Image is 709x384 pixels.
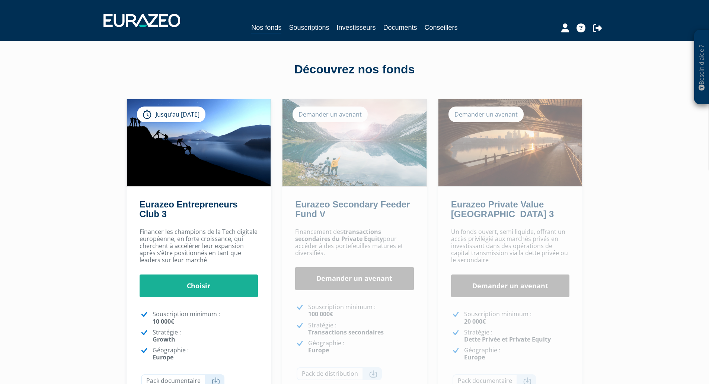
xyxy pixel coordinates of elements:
[137,107,205,122] div: Jusqu’au [DATE]
[143,61,567,78] div: Découvrez nos fonds
[448,107,524,122] div: Demander un avenant
[295,267,414,290] a: Demander un avenant
[140,228,258,264] p: Financer les champions de la Tech digitale européenne, en forte croissance, qui cherchent à accél...
[464,329,570,343] p: Stratégie :
[451,199,554,219] a: Eurazeo Private Value [GEOGRAPHIC_DATA] 3
[464,311,570,325] p: Souscription minimum :
[140,274,258,298] a: Choisir
[251,22,281,34] a: Nos fonds
[308,310,333,318] strong: 100 000€
[289,22,329,33] a: Souscriptions
[425,22,458,33] a: Conseillers
[153,311,258,325] p: Souscription minimum :
[697,34,706,101] p: Besoin d'aide ?
[383,22,417,33] a: Documents
[308,304,414,318] p: Souscription minimum :
[308,328,384,336] strong: Transactions secondaires
[293,107,368,122] div: Demander un avenant
[297,367,382,380] a: Pack de distribution
[308,322,414,336] p: Stratégie :
[153,317,174,326] strong: 10 000€
[140,199,238,219] a: Eurazeo Entrepreneurs Club 3
[153,329,258,343] p: Stratégie :
[451,228,570,264] p: Un fonds ouvert, semi liquide, offrant un accès privilégié aux marchés privés en investissant dan...
[153,335,175,343] strong: Growth
[295,228,383,243] strong: transactions secondaires du Private Equity
[308,346,329,354] strong: Europe
[127,99,271,186] img: Eurazeo Entrepreneurs Club 3
[153,347,258,361] p: Géographie :
[282,99,427,186] img: Eurazeo Secondary Feeder Fund V
[336,22,376,33] a: Investisseurs
[464,317,486,326] strong: 20 000€
[464,353,485,361] strong: Europe
[308,340,414,354] p: Géographie :
[464,347,570,361] p: Géographie :
[103,14,180,27] img: 1732889491-logotype_eurazeo_blanc_rvb.png
[153,353,173,361] strong: Europe
[295,228,414,257] p: Financement des pour accéder à des portefeuilles matures et diversifiés.
[438,99,582,186] img: Eurazeo Private Value Europe 3
[451,274,570,298] a: Demander un avenant
[464,335,551,343] strong: Dette Privée et Private Equity
[295,199,410,219] a: Eurazeo Secondary Feeder Fund V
